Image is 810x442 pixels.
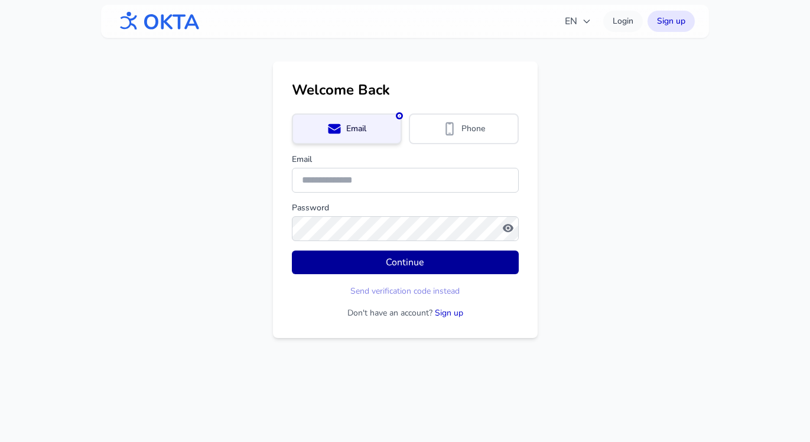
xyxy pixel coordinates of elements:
[435,307,463,318] a: Sign up
[292,307,519,319] p: Don't have an account?
[603,11,643,32] a: Login
[292,154,519,165] label: Email
[648,11,695,32] a: Sign up
[565,14,591,28] span: EN
[346,123,366,135] span: Email
[292,202,519,214] label: Password
[115,6,200,37] img: OKTA logo
[292,251,519,274] button: Continue
[350,285,460,297] button: Send verification code instead
[461,123,485,135] span: Phone
[558,9,598,33] button: EN
[292,80,519,99] h1: Welcome Back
